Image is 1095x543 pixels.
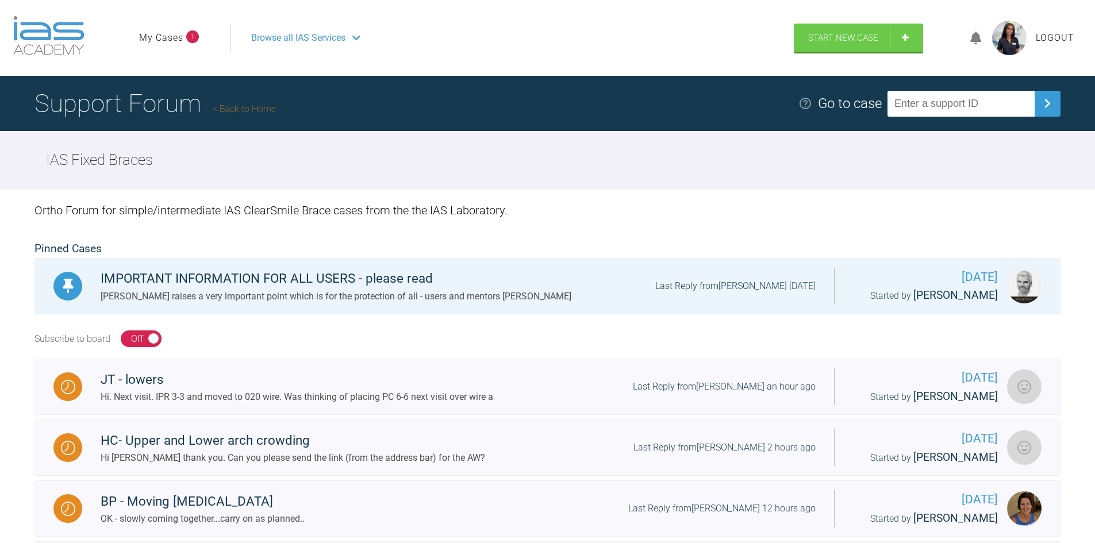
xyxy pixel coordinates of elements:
div: [PERSON_NAME] raises a very important point which is for the protection of all - users and mentor... [101,289,571,304]
span: [DATE] [853,490,998,509]
div: JT - lowers [101,369,493,390]
span: [DATE] [853,268,998,287]
div: OK - slowly coming together...carry on as planned.. [101,511,305,526]
img: Waiting [61,441,75,455]
div: Last Reply from [PERSON_NAME] 2 hours ago [633,440,816,455]
div: BP - Moving [MEDICAL_DATA] [101,491,305,512]
div: Last Reply from [PERSON_NAME] [DATE] [655,279,816,294]
a: WaitingBP - Moving [MEDICAL_DATA]OK - slowly coming together...carry on as planned..Last Reply fr... [34,480,1061,537]
span: [PERSON_NAME] [913,450,998,464]
div: Started by [853,287,998,305]
a: PinnedIMPORTANT INFORMATION FOR ALL USERS - please read[PERSON_NAME] raises a very important poin... [34,258,1061,314]
img: Tracey Campbell [1007,430,1042,465]
div: Started by [853,449,998,467]
a: My Cases [139,30,183,45]
div: Started by [853,510,998,527]
div: Last Reply from [PERSON_NAME] 12 hours ago [628,501,816,516]
img: Pinned [61,279,75,293]
a: Logout [1036,30,1074,45]
span: [PERSON_NAME] [913,511,998,525]
span: 1 [186,30,199,43]
div: Go to case [818,93,882,114]
a: Back to Home [213,103,276,114]
span: [DATE] [853,368,998,387]
img: Waiting [61,380,75,394]
h2: IAS Fixed Braces [46,148,153,172]
span: Browse all IAS Services [251,30,345,45]
img: logo-light.3e3ef733.png [13,16,84,55]
span: [PERSON_NAME] [913,390,998,403]
span: Start New Case [808,33,878,43]
img: profile.png [992,21,1027,55]
a: WaitingHC- Upper and Lower arch crowdingHi [PERSON_NAME] thank you. Can you please send the link ... [34,419,1061,476]
img: help.e70b9f3d.svg [798,97,812,110]
a: Start New Case [794,24,923,52]
div: Hi [PERSON_NAME] thank you. Can you please send the link (from the address bar) for the AW? [101,450,485,465]
h2: Pinned Cases [34,240,1061,258]
img: Waiting [61,502,75,516]
div: HC- Upper and Lower arch crowding [101,430,485,451]
img: Margaret De Verteuil [1007,491,1042,526]
div: IMPORTANT INFORMATION FOR ALL USERS - please read [101,268,571,289]
input: Enter a support ID [887,91,1035,117]
span: [PERSON_NAME] [913,288,998,302]
div: Hi. Next visit. IPR 3-3 and moved to 020 wire. Was thinking of placing PC 6-6 next visit over wire a [101,390,493,405]
div: Started by [853,388,998,406]
a: WaitingJT - lowersHi. Next visit. IPR 3-3 and moved to 020 wire. Was thinking of placing PC 6-6 n... [34,359,1061,415]
div: Last Reply from [PERSON_NAME] an hour ago [633,379,816,394]
img: Ross Hobson [1007,269,1042,303]
span: [DATE] [853,429,998,448]
img: Peter Steele [1007,369,1042,404]
div: Ortho Forum for simple/intermediate IAS ClearSmile Brace cases from the the IAS Laboratory. [34,190,1061,231]
h1: Support Forum [34,83,276,124]
div: Off [131,332,143,346]
img: chevronRight.28bd32b0.svg [1038,94,1056,113]
div: Subscribe to board [34,332,110,346]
